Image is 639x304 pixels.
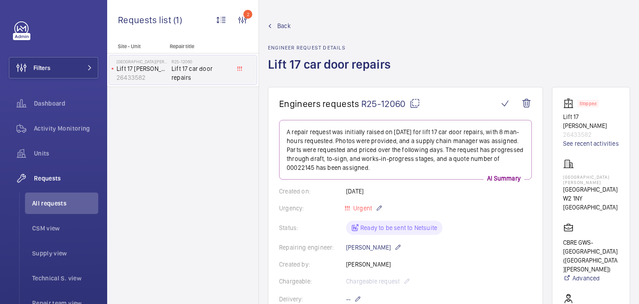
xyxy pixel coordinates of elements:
[563,130,619,139] p: 26433582
[117,59,168,64] p: [GEOGRAPHIC_DATA][PERSON_NAME]
[32,274,98,283] span: Technical S. view
[32,199,98,208] span: All requests
[277,21,291,30] span: Back
[346,242,401,253] p: [PERSON_NAME]
[563,194,619,212] p: W2 1NY [GEOGRAPHIC_DATA]
[34,124,98,133] span: Activity Monitoring
[117,64,168,73] p: Lift 17 [PERSON_NAME]
[268,45,396,51] h2: Engineer request details
[563,185,619,194] p: [GEOGRAPHIC_DATA]
[287,127,524,172] p: A repair request was initially raised on [DATE] for lift 17 car door repairs, with 8 man-hours re...
[361,98,420,109] span: R25-12060
[107,43,166,49] p: Site - Unit
[34,99,98,108] span: Dashboard
[563,238,619,274] p: CBRE GWS- [GEOGRAPHIC_DATA] ([GEOGRAPHIC_DATA][PERSON_NAME])
[563,139,619,148] a: See recent activities
[580,102,597,105] p: Stopped
[279,98,359,109] span: Engineers requests
[268,56,396,87] h1: Lift 17 car door repairs
[33,63,50,72] span: Filters
[170,43,229,49] p: Repair title
[171,59,230,64] h2: R25-12060
[34,174,98,183] span: Requests
[351,205,372,212] span: Urgent
[563,274,619,283] a: Advanced
[32,224,98,233] span: CSM view
[563,112,619,130] p: Lift 17 [PERSON_NAME]
[484,174,524,183] p: AI Summary
[563,174,619,185] p: [GEOGRAPHIC_DATA][PERSON_NAME]
[9,57,98,78] button: Filters
[117,73,168,82] p: 26433582
[171,64,230,82] span: Lift 17 car door repairs
[32,249,98,258] span: Supply view
[563,98,577,109] img: elevator.svg
[118,14,173,25] span: Requests list
[34,149,98,158] span: Units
